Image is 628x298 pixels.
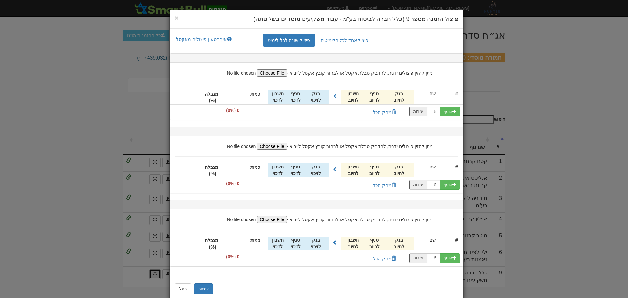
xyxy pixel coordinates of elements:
small: שורות [413,109,423,114]
div: חשבון לחיוב [341,90,365,104]
div: חשבון לזיכוי [268,163,288,177]
span: פיצול הזמנה מספר 9 (כלל חברה לביטוח בע"מ - עבור משקיעים מוסדיים בשליטתה) [253,16,458,22]
div: שם [414,163,451,170]
div: ניתן להזין פיצולים ידנית, להדביק טבלת אקסל או לבחור קובץ אקסל לייבוא - [170,209,463,223]
div: כמות [243,164,268,171]
button: הוסף [440,107,460,116]
button: שמור [194,283,213,294]
div: בנק לחיוב [384,163,414,177]
div: חשבון לזיכוי [268,237,288,250]
div: ניתן להזין פיצולים ידנית, להדביק טבלת אקסל או לבחור קובץ אקסל לייבוא - [170,63,463,77]
button: Close [175,14,179,21]
div: כמות [243,90,268,97]
div: כמות [243,237,268,244]
div: ניתן להזין פיצולים ידנית, להדביק טבלת אקסל או לבחור קובץ אקסל לייבוא - [170,136,463,150]
small: שורות [413,255,423,260]
span: 0 (0%) [223,252,243,262]
div: # [451,163,458,170]
button: מחק הכל [369,180,400,191]
a: פיצול אחד לכל הלימיטים [316,34,374,47]
button: מחק הכל [369,107,400,118]
span: 0 (0%) [223,178,243,189]
button: הוסף [440,253,460,263]
div: סניף לחיוב [365,237,384,250]
div: בנק לחיוב [384,237,414,250]
div: סניף לזיכוי [288,163,303,177]
span: × [175,14,179,22]
div: בנק לזיכוי [303,163,329,177]
a: פיצול שונה לכל לימיט [263,34,315,47]
div: בנק לחיוב [384,90,414,104]
button: מחק הכל [369,253,400,264]
small: שורות [413,182,423,187]
div: סניף לזיכוי [288,90,303,104]
div: סניף לחיוב [365,163,384,177]
div: חשבון לחיוב [341,237,365,250]
div: בנק לזיכוי [303,237,329,250]
div: # [451,90,458,97]
span: 0 (0%) [223,105,243,115]
div: סניף לזיכוי [288,237,303,250]
div: חשבון לזיכוי [268,90,288,104]
div: שם [414,237,451,244]
a: איך לטעון פיצולים מאקסל [172,34,236,45]
div: שם [414,90,451,97]
div: מגבלה (%) [207,164,218,177]
div: חשבון לחיוב [341,163,365,177]
div: מגבלה (%) [207,237,218,251]
div: בנק לזיכוי [303,90,329,104]
div: סניף לחיוב [365,90,384,104]
div: # [451,237,458,244]
div: מגבלה (%) [207,90,218,104]
button: הוסף [440,180,460,190]
button: בטל [175,283,191,294]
